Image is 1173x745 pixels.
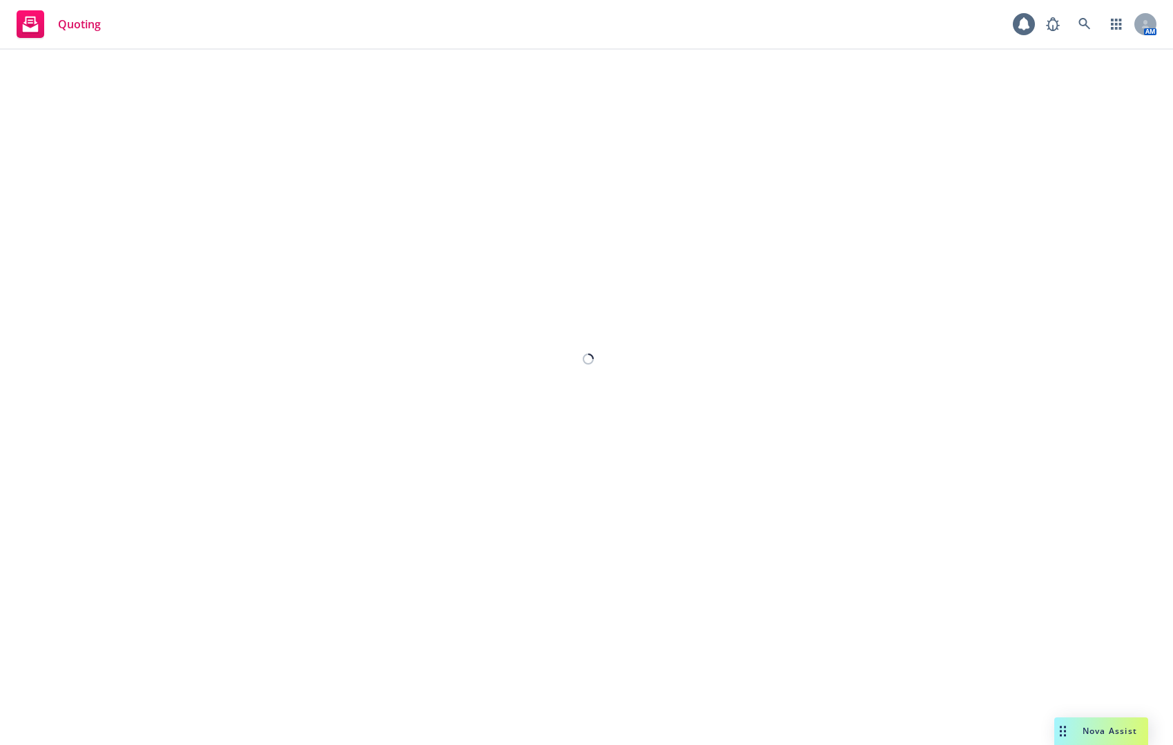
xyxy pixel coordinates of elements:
a: Quoting [11,5,106,43]
a: Report a Bug [1039,10,1067,38]
button: Nova Assist [1054,717,1148,745]
div: Drag to move [1054,717,1072,745]
a: Switch app [1103,10,1130,38]
a: Search [1071,10,1098,38]
span: Nova Assist [1083,725,1137,737]
span: Quoting [58,19,101,30]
